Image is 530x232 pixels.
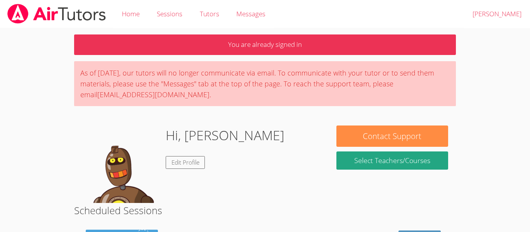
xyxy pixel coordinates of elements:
button: Contact Support [336,125,448,147]
h2: Scheduled Sessions [74,203,456,218]
img: airtutors_banner-c4298cdbf04f3fff15de1276eac7730deb9818008684d7c2e4769d2f7ddbe033.png [7,4,107,24]
div: As of [DATE], our tutors will no longer communicate via email. To communicate with your tutor or ... [74,61,456,106]
span: Messages [236,9,265,18]
a: Select Teachers/Courses [336,151,448,170]
img: default.png [82,125,159,203]
a: Edit Profile [166,156,205,169]
h1: Hi, [PERSON_NAME] [166,125,284,145]
p: You are already signed in [74,34,456,55]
